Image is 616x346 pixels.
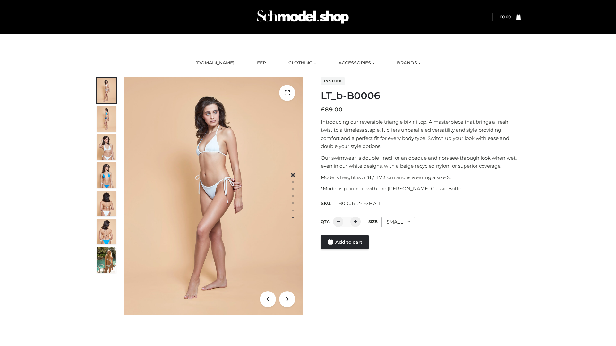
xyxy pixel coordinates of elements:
p: Introducing our reversible triangle bikini top. A masterpiece that brings a fresh twist to a time... [321,118,521,151]
img: ArielClassicBikiniTop_CloudNine_AzureSky_OW114ECO_3-scaled.jpg [97,134,116,160]
a: £0.00 [500,14,511,19]
h1: LT_b-B0006 [321,90,521,102]
img: ArielClassicBikiniTop_CloudNine_AzureSky_OW114ECO_1-scaled.jpg [97,78,116,103]
bdi: 89.00 [321,106,343,113]
p: Our swimwear is double lined for an opaque and non-see-through look when wet, even in our white d... [321,154,521,170]
img: Schmodel Admin 964 [255,4,351,29]
a: ACCESSORIES [334,56,379,70]
a: [DOMAIN_NAME] [191,56,239,70]
span: LT_B0006_2-_-SMALL [331,201,381,206]
span: £ [500,14,502,19]
img: ArielClassicBikiniTop_CloudNine_AzureSky_OW114ECO_1 [124,77,303,315]
img: ArielClassicBikiniTop_CloudNine_AzureSky_OW114ECO_4-scaled.jpg [97,162,116,188]
a: Add to cart [321,235,369,249]
img: ArielClassicBikiniTop_CloudNine_AzureSky_OW114ECO_7-scaled.jpg [97,191,116,216]
label: QTY: [321,219,330,224]
span: In stock [321,77,345,85]
a: BRANDS [392,56,425,70]
span: £ [321,106,325,113]
div: SMALL [381,217,415,227]
img: ArielClassicBikiniTop_CloudNine_AzureSky_OW114ECO_2-scaled.jpg [97,106,116,132]
span: SKU: [321,200,382,207]
label: Size: [368,219,378,224]
bdi: 0.00 [500,14,511,19]
a: CLOTHING [284,56,321,70]
p: *Model is pairing it with the [PERSON_NAME] Classic Bottom [321,185,521,193]
img: ArielClassicBikiniTop_CloudNine_AzureSky_OW114ECO_8-scaled.jpg [97,219,116,244]
a: FFP [252,56,271,70]
img: Arieltop_CloudNine_AzureSky2.jpg [97,247,116,273]
p: Model’s height is 5 ‘8 / 173 cm and is wearing a size S. [321,173,521,182]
